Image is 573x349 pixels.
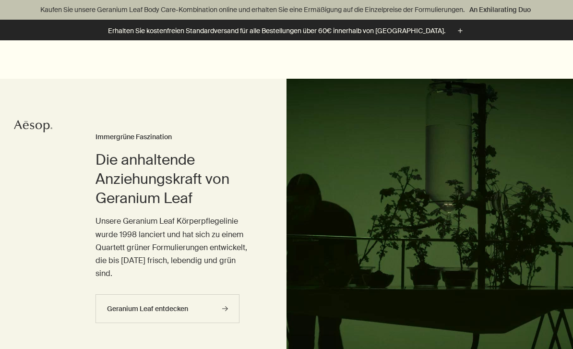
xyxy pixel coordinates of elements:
h3: Immergrüne Faszination [95,132,248,143]
a: An Exhilarating Duo [467,4,533,15]
a: Aesop [14,119,52,136]
a: Geranium Leaf entdecken [95,294,239,323]
h2: Die anhaltende Anziehungskraft von Geranium Leaf [95,150,248,208]
button: Erhalten Sie kostenfreien Standardversand für alle Bestellungen über 60€ innerhalb von [GEOGRAPHI... [108,25,466,36]
svg: Aesop [14,119,52,133]
p: Erhalten Sie kostenfreien Standardversand für alle Bestellungen über 60€ innerhalb von [GEOGRAPHI... [108,26,445,36]
p: Kaufen Sie unsere Geranium Leaf Body Care-Kombination online und erhalten Sie eine Ermäßigung auf... [10,5,563,15]
p: Unsere Geranium Leaf Körperpflegelinie wurde 1998 lanciert und hat sich zu einem Quartett grüner ... [95,215,248,280]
